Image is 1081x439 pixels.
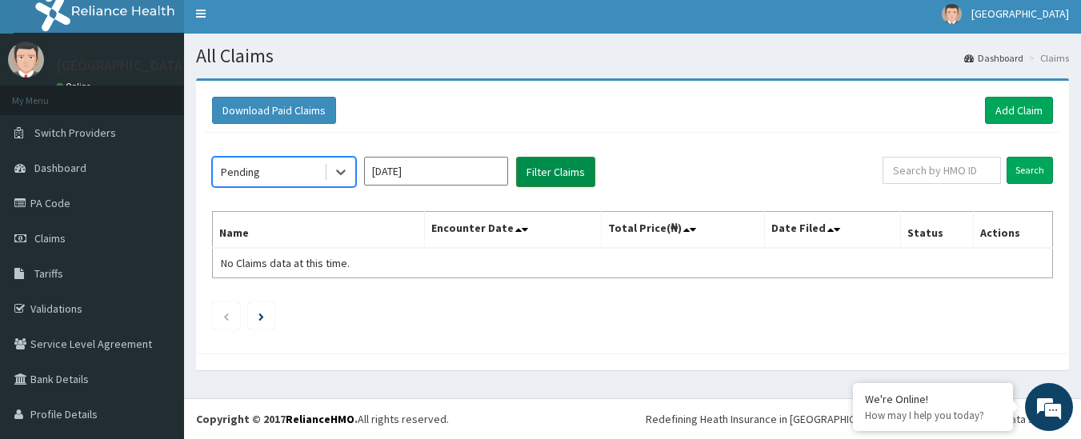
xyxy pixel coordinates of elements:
span: [GEOGRAPHIC_DATA] [971,6,1069,21]
th: Date Filed [765,212,900,249]
th: Status [900,212,973,249]
a: Dashboard [964,51,1023,65]
span: Tariffs [34,266,63,281]
textarea: Type your message and hit 'Enter' [8,280,305,336]
p: How may I help you today? [865,409,1001,422]
a: Next page [258,309,264,323]
a: Online [56,81,94,92]
th: Encounter Date [424,212,601,249]
a: Add Claim [985,97,1053,124]
input: Select Month and Year [364,157,508,186]
span: We're online! [93,123,221,285]
li: Claims [1025,51,1069,65]
div: Redefining Heath Insurance in [GEOGRAPHIC_DATA] using Telemedicine and Data Science! [646,411,1069,427]
span: No Claims data at this time. [221,256,350,270]
div: Minimize live chat window [262,8,301,46]
img: d_794563401_company_1708531726252_794563401 [30,80,65,120]
h1: All Claims [196,46,1069,66]
strong: Copyright © 2017 . [196,412,358,426]
input: Search by HMO ID [883,157,1001,184]
div: Pending [221,164,260,180]
th: Total Price(₦) [601,212,765,249]
input: Search [1007,157,1053,184]
span: Switch Providers [34,126,116,140]
img: User Image [8,42,44,78]
a: Previous page [222,309,230,323]
th: Name [213,212,425,249]
div: We're Online! [865,392,1001,406]
span: Claims [34,231,66,245]
button: Download Paid Claims [212,97,336,124]
th: Actions [974,212,1053,249]
p: [GEOGRAPHIC_DATA] [56,58,188,73]
footer: All rights reserved. [184,398,1081,439]
button: Filter Claims [516,157,595,187]
a: RelianceHMO [286,412,354,426]
img: User Image [942,4,962,24]
div: Chat with us now [83,90,269,110]
span: Dashboard [34,161,86,175]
